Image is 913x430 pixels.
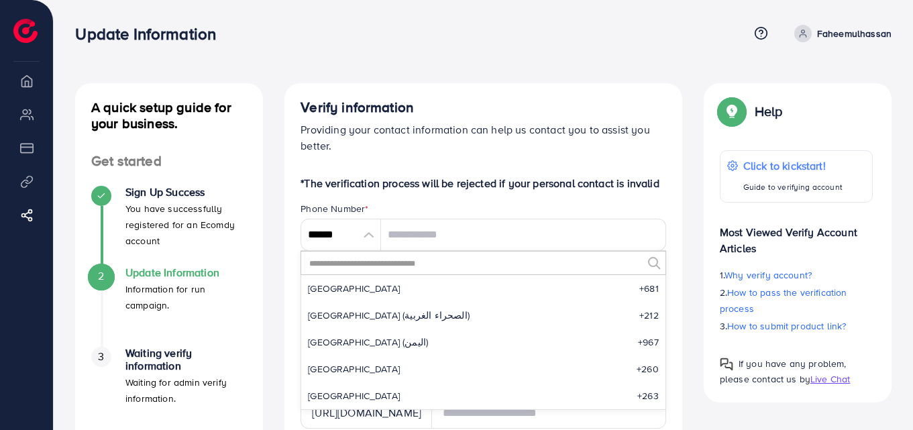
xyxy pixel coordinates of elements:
span: [GEOGRAPHIC_DATA] [308,389,400,402]
span: [GEOGRAPHIC_DATA] (‫الصحراء الغربية‬‎) [308,309,470,322]
p: 3. [720,318,873,334]
p: 2. [720,284,873,317]
li: Update Information [75,266,263,347]
span: How to submit product link? [727,319,846,333]
a: Faheemulhassan [789,25,892,42]
h4: A quick setup guide for your business. [75,99,263,131]
p: Most Viewed Verify Account Articles [720,213,873,256]
p: Providing your contact information can help us contact you to assist you better. [301,121,666,154]
h4: Verify information [301,99,666,116]
span: [GEOGRAPHIC_DATA] [308,362,400,376]
span: +260 [637,362,659,376]
p: You have successfully registered for an Ecomdy account [125,201,247,249]
div: [URL][DOMAIN_NAME] [301,396,432,429]
label: Phone Number [301,202,368,215]
h4: Sign Up Success [125,186,247,199]
p: Help [755,103,783,119]
p: Information for run campaign. [125,281,247,313]
span: [GEOGRAPHIC_DATA] (‫اليمن‬‎) [308,335,428,349]
p: 1. [720,267,873,283]
p: Guide to verifying account [743,179,843,195]
span: +681 [639,282,659,295]
img: logo [13,19,38,43]
span: Why verify account? [724,268,812,282]
h3: Update Information [75,24,227,44]
span: +212 [639,309,659,322]
img: Popup guide [720,358,733,371]
li: Sign Up Success [75,186,263,266]
li: Waiting verify information [75,347,263,427]
span: How to pass the verification process [720,286,847,315]
img: Popup guide [720,99,744,123]
p: Faheemulhassan [817,25,892,42]
span: 3 [98,349,104,364]
h4: Waiting verify information [125,347,247,372]
span: 2 [98,268,104,284]
span: +263 [637,389,659,402]
span: If you have any problem, please contact us by [720,357,847,386]
h4: Update Information [125,266,247,279]
span: Live Chat [810,372,850,386]
p: Waiting for admin verify information. [125,374,247,407]
iframe: Chat [856,370,903,420]
span: [GEOGRAPHIC_DATA] [308,282,400,295]
span: +967 [638,335,659,349]
h4: Get started [75,153,263,170]
p: Click to kickstart! [743,158,843,174]
p: *The verification process will be rejected if your personal contact is invalid [301,175,666,191]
